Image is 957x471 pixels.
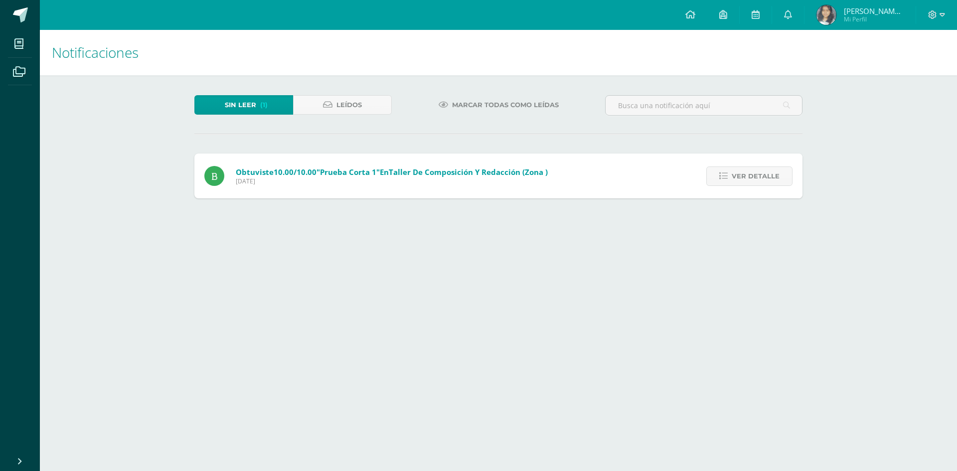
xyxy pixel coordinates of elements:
span: Ver detalle [732,167,780,185]
span: Mi Perfil [844,15,904,23]
span: Marcar todas como leídas [452,96,559,114]
span: Leídos [336,96,362,114]
span: Sin leer [225,96,256,114]
span: Taller de Composición y Redacción (zona ) [389,167,548,177]
span: [DATE] [236,177,548,185]
span: 10.00/10.00 [274,167,317,177]
span: Notificaciones [52,43,139,62]
a: Leídos [293,95,392,115]
span: Obtuviste en [236,167,548,177]
img: 7fb0547bc6a0e5f95c8872dcf5939cf9.png [816,5,836,25]
span: [PERSON_NAME][DATE] [844,6,904,16]
span: (1) [260,96,268,114]
a: Sin leer(1) [194,95,293,115]
a: Marcar todas como leídas [426,95,571,115]
input: Busca una notificación aquí [606,96,802,115]
span: "Prueba corta 1" [317,167,380,177]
